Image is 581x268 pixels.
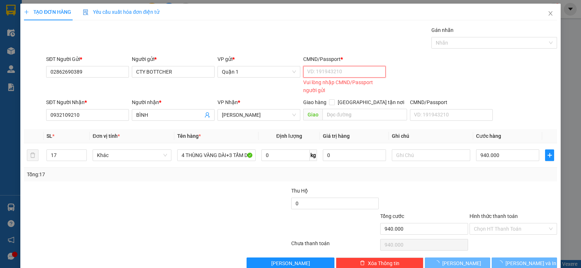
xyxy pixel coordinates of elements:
[310,149,317,161] span: kg
[323,133,350,139] span: Giá trị hàng
[24,9,29,15] span: plus
[303,55,386,63] div: CMND/Passport
[545,152,554,158] span: plus
[548,11,553,16] span: close
[61,28,100,33] b: [DOMAIN_NAME]
[24,9,71,15] span: TẠO ĐƠN HÀNG
[442,259,481,267] span: [PERSON_NAME]
[540,4,561,24] button: Close
[392,149,470,161] input: Ghi Chú
[46,133,52,139] span: SL
[97,150,167,161] span: Khác
[335,98,407,106] span: [GEOGRAPHIC_DATA] tận nơi
[290,239,379,252] div: Chưa thanh toán
[303,78,386,94] div: Vui lòng nhập CMND/Passport người gửi
[434,260,442,265] span: loading
[83,9,159,15] span: Yêu cầu xuất hóa đơn điện tử
[45,11,72,82] b: Trà Lan Viên - Gửi khách hàng
[79,9,96,26] img: logo.jpg
[276,133,302,139] span: Định lượng
[132,98,215,106] div: Người nhận
[204,112,210,118] span: user-add
[303,109,322,120] span: Giao
[389,129,473,143] th: Ghi chú
[380,213,404,219] span: Tổng cước
[360,260,365,266] span: delete
[218,99,238,105] span: VP Nhận
[27,170,225,178] div: Tổng: 17
[545,149,554,161] button: plus
[61,34,100,44] li: (c) 2017
[470,213,518,219] label: Hình thức thanh toán
[93,133,120,139] span: Đơn vị tính
[218,55,300,63] div: VP gửi
[505,259,556,267] span: [PERSON_NAME] và In
[322,109,407,120] input: Dọc đường
[177,149,256,161] input: VD: Bàn, Ghế
[497,260,505,265] span: loading
[132,55,215,63] div: Người gửi
[323,149,386,161] input: 0
[222,110,296,120] span: Lê Hồng Phong
[222,66,296,77] span: Quận 1
[291,188,308,194] span: Thu Hộ
[271,259,310,267] span: [PERSON_NAME]
[27,149,38,161] button: delete
[9,47,27,81] b: Trà Lan Viên
[83,9,89,15] img: icon
[476,133,501,139] span: Cước hàng
[303,99,326,105] span: Giao hàng
[431,27,454,33] label: Gán nhãn
[177,133,201,139] span: Tên hàng
[46,55,129,63] div: SĐT Người Gửi
[46,98,129,106] div: SĐT Người Nhận
[410,98,493,106] div: CMND/Passport
[368,259,399,267] span: Xóa Thông tin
